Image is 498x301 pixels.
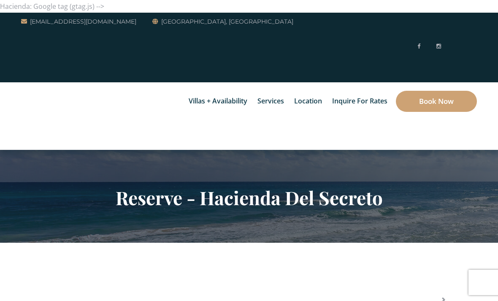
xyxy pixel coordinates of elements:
a: [EMAIL_ADDRESS][DOMAIN_NAME] [21,16,136,27]
a: Book Now [396,91,477,112]
a: Location [290,82,326,120]
a: Inquire for Rates [328,82,392,120]
a: [GEOGRAPHIC_DATA], [GEOGRAPHIC_DATA] [152,16,293,27]
img: Awesome Logo [21,84,61,148]
h2: Reserve - Hacienda Del Secreto [53,187,445,209]
img: svg%3E [449,15,456,79]
a: Services [253,82,288,120]
a: Villas + Availability [184,82,252,120]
